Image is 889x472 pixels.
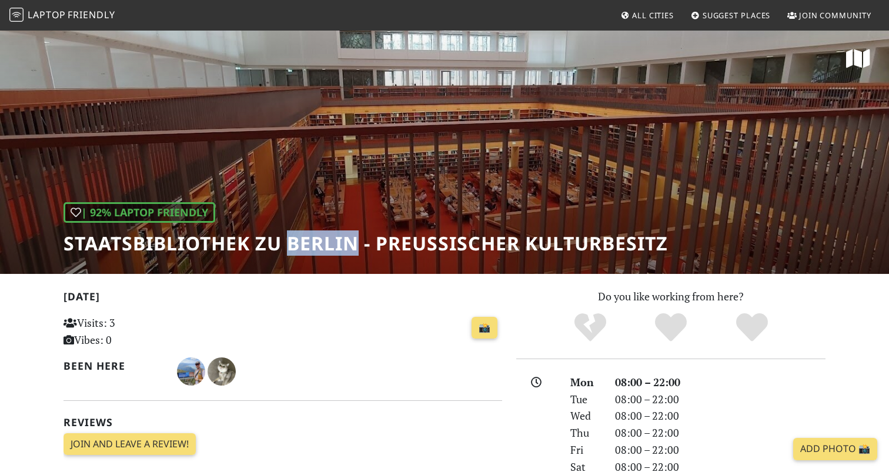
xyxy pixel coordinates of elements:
div: Thu [563,424,608,441]
img: LaptopFriendly [9,8,24,22]
h2: [DATE] [63,290,502,307]
img: 5810-tom.jpg [177,357,205,386]
a: Join and leave a review! [63,433,196,456]
a: LaptopFriendly LaptopFriendly [9,5,115,26]
div: 08:00 – 22:00 [608,374,833,391]
div: 08:00 – 22:00 [608,424,833,441]
div: 08:00 – 22:00 [608,441,833,458]
span: Suggest Places [703,10,771,21]
span: Teng T [208,363,236,377]
h2: Been here [63,360,163,372]
h2: Reviews [63,416,502,429]
div: Tue [563,391,608,408]
span: Tom T [177,363,208,377]
span: Friendly [68,8,115,21]
p: Do you like working from here? [516,288,825,305]
img: 5523-teng.jpg [208,357,236,386]
div: 08:00 – 22:00 [608,391,833,408]
a: Suggest Places [686,5,776,26]
p: Visits: 3 Vibes: 0 [63,314,200,349]
span: Join Community [799,10,871,21]
a: Join Community [783,5,876,26]
div: Mon [563,374,608,391]
span: Laptop [28,8,66,21]
div: No [550,312,631,344]
span: All Cities [632,10,674,21]
div: Fri [563,441,608,458]
a: Add Photo 📸 [793,438,877,460]
div: Definitely! [711,312,793,344]
div: Yes [630,312,711,344]
h1: Staatsbibliothek zu Berlin - Preußischer Kulturbesitz [63,232,668,255]
div: Wed [563,407,608,424]
div: | 92% Laptop Friendly [63,202,215,223]
a: 📸 [472,317,497,339]
div: 08:00 – 22:00 [608,407,833,424]
a: All Cities [616,5,679,26]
